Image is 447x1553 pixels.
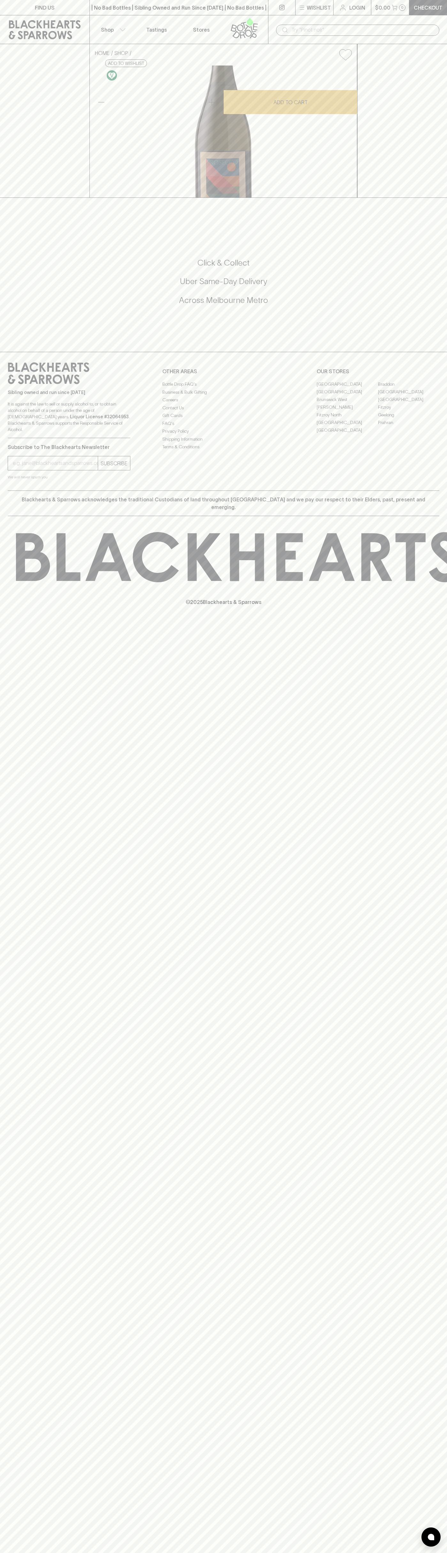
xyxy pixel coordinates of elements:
[378,380,439,388] a: Braddon
[8,474,130,480] p: We will never spam you
[162,367,285,375] p: OTHER AREAS
[317,388,378,396] a: [GEOGRAPHIC_DATA]
[114,50,128,56] a: SHOP
[317,419,378,426] a: [GEOGRAPHIC_DATA]
[162,381,285,388] a: Bottle Drop FAQ's
[378,396,439,403] a: [GEOGRAPHIC_DATA]
[8,443,130,451] p: Subscribe to The Blackhearts Newsletter
[378,388,439,396] a: [GEOGRAPHIC_DATA]
[8,295,439,305] h5: Across Melbourne Metro
[101,26,114,34] p: Shop
[95,50,110,56] a: HOME
[162,428,285,435] a: Privacy Policy
[162,404,285,412] a: Contact Us
[274,98,308,106] p: ADD TO CART
[375,4,390,12] p: $0.00
[349,4,365,12] p: Login
[378,419,439,426] a: Prahran
[179,15,224,44] a: Stores
[317,411,378,419] a: Fitzroy North
[8,232,439,339] div: Call to action block
[13,458,98,468] input: e.g. jane@blackheartsandsparrows.com.au
[337,47,354,63] button: Add to wishlist
[90,66,357,197] img: 19940.png
[317,426,378,434] a: [GEOGRAPHIC_DATA]
[8,389,130,396] p: Sibling owned and run since [DATE]
[162,388,285,396] a: Business & Bulk Gifting
[162,435,285,443] a: Shipping Information
[162,412,285,420] a: Gift Cards
[70,414,129,419] strong: Liquor License #32064953
[162,396,285,404] a: Careers
[98,456,130,470] button: SUBSCRIBE
[12,496,435,511] p: Blackhearts & Sparrows acknowledges the traditional Custodians of land throughout [GEOGRAPHIC_DAT...
[378,403,439,411] a: Fitzroy
[8,401,130,433] p: It is against the law to sell or supply alcohol to, or to obtain alcohol on behalf of a person un...
[378,411,439,419] a: Geelong
[8,276,439,287] h5: Uber Same-Day Delivery
[317,380,378,388] a: [GEOGRAPHIC_DATA]
[162,420,285,427] a: FAQ's
[162,443,285,451] a: Terms & Conditions
[90,15,135,44] button: Shop
[307,4,331,12] p: Wishlist
[224,90,357,114] button: ADD TO CART
[317,396,378,403] a: Brunswick West
[134,15,179,44] a: Tastings
[101,460,127,467] p: SUBSCRIBE
[107,70,117,81] img: Vegan
[105,69,119,82] a: Made without the use of any animal products.
[317,403,378,411] a: [PERSON_NAME]
[317,367,439,375] p: OUR STORES
[35,4,55,12] p: FIND US
[146,26,167,34] p: Tastings
[428,1534,434,1540] img: bubble-icon
[401,6,404,9] p: 0
[105,59,147,67] button: Add to wishlist
[414,4,443,12] p: Checkout
[291,25,434,35] input: Try "Pinot noir"
[193,26,210,34] p: Stores
[8,258,439,268] h5: Click & Collect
